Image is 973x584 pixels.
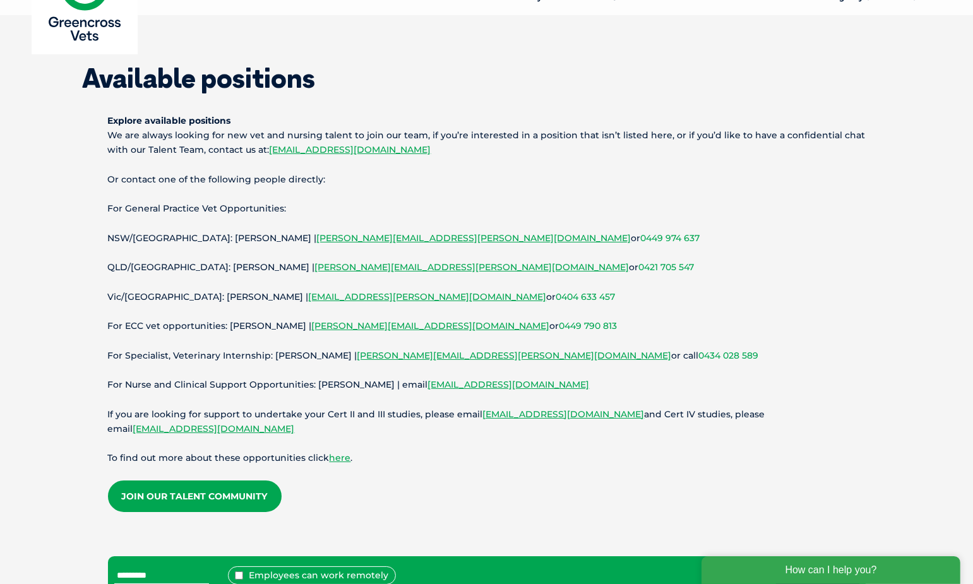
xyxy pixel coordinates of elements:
[83,65,891,92] h1: Available positions
[8,8,266,35] div: How can I help you?
[108,115,231,126] strong: Explore available positions
[428,379,590,390] a: [EMAIL_ADDRESS][DOMAIN_NAME]
[330,452,351,463] a: here
[108,407,866,436] p: If you are looking for support to undertake your Cert II and III studies, please email and Cert I...
[312,320,550,331] a: [PERSON_NAME][EMAIL_ADDRESS][DOMAIN_NAME]
[641,232,700,244] a: 0449 974 637
[556,291,616,302] a: 0404 633 457
[235,571,243,580] input: Employees can work remotely
[108,290,866,304] p: Vic/[GEOGRAPHIC_DATA]: [PERSON_NAME] | or
[108,319,866,333] p: For ECC vet opportunities: [PERSON_NAME] | or
[315,261,630,273] a: [PERSON_NAME][EMAIL_ADDRESS][PERSON_NAME][DOMAIN_NAME]
[639,261,695,273] a: 0421 705 547
[108,349,866,363] p: For Specialist, Veterinary Internship: [PERSON_NAME] | or call
[108,114,866,158] p: We are always looking for new vet and nursing talent to join our team, if you’re interested in a ...
[559,320,618,331] a: 0449 790 813
[108,231,866,246] p: NSW/[GEOGRAPHIC_DATA]: [PERSON_NAME] | or
[357,350,672,361] a: [PERSON_NAME][EMAIL_ADDRESS][PERSON_NAME][DOMAIN_NAME]
[699,350,759,361] a: 0434 028 589
[309,291,547,302] a: [EMAIL_ADDRESS][PERSON_NAME][DOMAIN_NAME]
[270,144,431,155] a: [EMAIL_ADDRESS][DOMAIN_NAME]
[483,408,645,420] a: [EMAIL_ADDRESS][DOMAIN_NAME]
[108,172,866,187] p: Or contact one of the following people directly:
[317,232,631,244] a: [PERSON_NAME][EMAIL_ADDRESS][PERSON_NAME][DOMAIN_NAME]
[133,423,295,434] a: [EMAIL_ADDRESS][DOMAIN_NAME]
[108,480,282,512] a: Join our Talent Community
[108,451,866,465] p: To find out more about these opportunities click .
[108,260,866,275] p: QLD/[GEOGRAPHIC_DATA]: [PERSON_NAME] | or
[108,201,866,216] p: For General Practice Vet Opportunities:
[108,378,866,392] p: For Nurse and Clinical Support Opportunities: [PERSON_NAME] | email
